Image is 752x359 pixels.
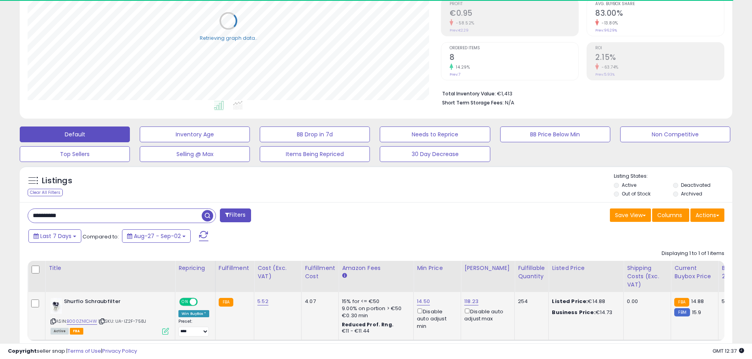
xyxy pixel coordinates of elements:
[681,190,702,197] label: Archived
[417,264,458,272] div: Min Price
[342,272,347,279] small: Amazon Fees.
[450,28,469,33] small: Prev: €2.29
[257,264,298,281] div: Cost (Exc. VAT)
[622,190,651,197] label: Out of Stock
[464,307,508,322] div: Disable auto adjust max
[342,312,407,319] div: €0.30 min
[442,88,718,98] li: €1,413
[180,299,190,305] span: ON
[342,305,407,312] div: 9.00% on portion > €50
[464,264,511,272] div: [PERSON_NAME]
[450,46,578,50] span: Ordered Items
[70,328,83,335] span: FBA
[450,72,460,77] small: Prev: 7
[140,146,250,162] button: Selling @ Max
[67,318,97,325] a: B000ZN1CHW
[552,264,620,272] div: Listed Price
[713,347,744,355] span: 2025-09-10 12:37 GMT
[627,298,665,305] div: 0.00
[28,189,63,196] div: Clear All Filters
[620,126,730,142] button: Non Competitive
[690,208,724,222] button: Actions
[595,72,615,77] small: Prev: 5.93%
[450,9,578,19] h2: €0.95
[380,146,490,162] button: 30 Day Decrease
[220,208,251,222] button: Filters
[453,20,474,26] small: -58.52%
[595,28,617,33] small: Prev: 96.29%
[691,298,704,305] span: 14.88
[134,232,181,240] span: Aug-27 - Sep-02
[450,2,578,6] span: Profit
[51,328,69,335] span: All listings currently available for purchase on Amazon
[674,298,689,307] small: FBA
[622,182,636,188] label: Active
[42,175,72,186] h5: Listings
[178,310,209,317] div: Win BuyBox *
[692,309,701,316] span: 15.9
[453,64,470,70] small: 14.29%
[681,182,711,188] label: Deactivated
[102,347,137,355] a: Privacy Policy
[464,298,478,305] a: 118.23
[64,298,160,307] b: Shurflo Schraubfilter
[552,309,595,316] b: Business Price:
[83,233,119,240] span: Compared to:
[657,211,682,219] span: Columns
[674,308,690,316] small: FBM
[417,307,455,330] div: Disable auto adjust min
[599,64,619,70] small: -63.74%
[49,264,172,272] div: Title
[552,298,617,305] div: €14.88
[595,2,724,6] span: Avg. Buybox Share
[380,126,490,142] button: Needs to Reprice
[610,208,651,222] button: Save View
[442,99,504,106] b: Short Term Storage Fees:
[674,264,715,281] div: Current Buybox Price
[652,208,689,222] button: Columns
[219,264,251,272] div: Fulfillment
[51,298,62,314] img: 31PV2j+VUHL._SL40_.jpg
[140,126,250,142] button: Inventory Age
[98,318,146,324] span: | SKU: UA-IZ2F-758J
[178,264,212,272] div: Repricing
[68,347,101,355] a: Terms of Use
[8,347,37,355] strong: Copyright
[197,299,209,305] span: OFF
[500,126,610,142] button: BB Price Below Min
[614,173,732,180] p: Listing States:
[417,298,430,305] a: 14.50
[305,264,335,281] div: Fulfillment Cost
[342,328,407,335] div: €11 - €11.44
[342,298,407,305] div: 15% for <= €50
[122,229,191,243] button: Aug-27 - Sep-02
[505,99,514,106] span: N/A
[20,126,130,142] button: Default
[305,298,332,305] div: 4.07
[178,319,209,337] div: Preset:
[662,250,724,257] div: Displaying 1 to 1 of 1 items
[342,264,410,272] div: Amazon Fees
[442,90,496,97] b: Total Inventory Value:
[595,9,724,19] h2: 83.00%
[342,321,394,328] b: Reduced Prof. Rng.
[260,126,370,142] button: BB Drop in 7d
[51,298,169,334] div: ASIN:
[260,146,370,162] button: Items Being Repriced
[450,53,578,63] h2: 8
[219,298,233,307] small: FBA
[552,309,617,316] div: €14.73
[28,229,81,243] button: Last 7 Days
[40,232,71,240] span: Last 7 Days
[595,46,724,50] span: ROI
[20,146,130,162] button: Top Sellers
[518,298,542,305] div: 254
[627,264,668,289] div: Shipping Costs (Exc. VAT)
[599,20,618,26] small: -13.80%
[257,298,268,305] a: 5.52
[200,34,257,41] div: Retrieving graph data..
[552,298,588,305] b: Listed Price:
[8,348,137,355] div: seller snap | |
[722,264,750,281] div: BB Share 24h.
[518,264,545,281] div: Fulfillable Quantity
